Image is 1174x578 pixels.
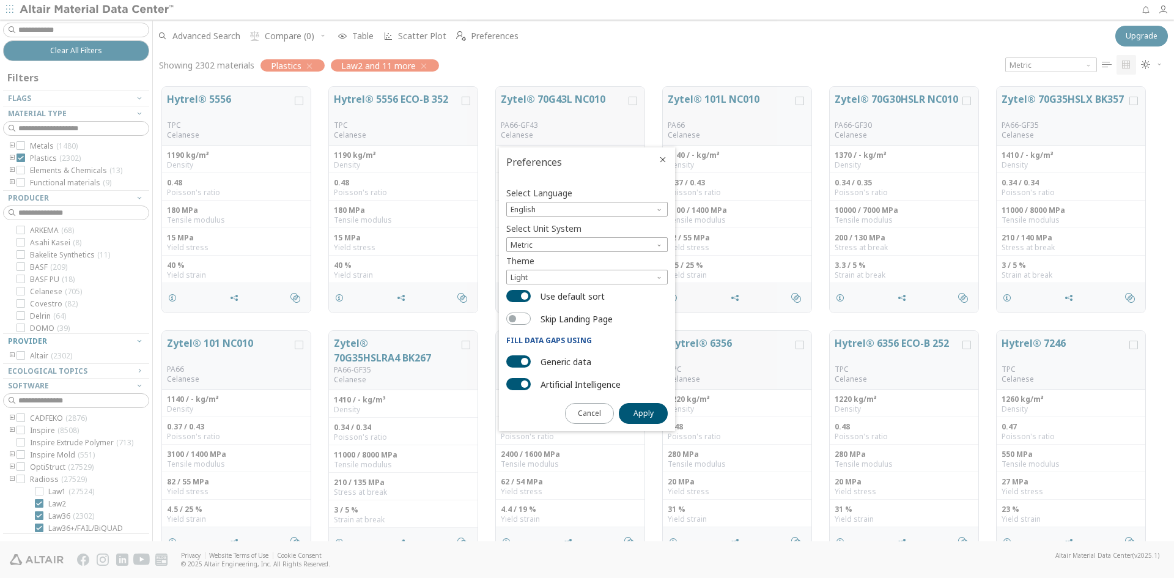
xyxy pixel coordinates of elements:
[541,287,605,305] label: Use default sort
[506,202,668,217] div: Language
[506,270,668,284] div: Theme
[578,409,601,418] span: Cancel
[506,220,581,237] label: Select Unit System
[506,270,668,284] span: Light
[541,353,591,371] label: Generic data
[506,252,534,270] label: Theme
[565,403,614,424] button: Cancel
[506,335,668,346] p: Fill data gaps using
[506,237,668,252] div: Unit System
[658,155,668,165] button: Close
[541,376,621,393] label: Artificial Intelligence
[506,184,572,202] label: Select Language
[541,310,613,328] label: Skip Landing Page
[506,202,668,217] span: English
[499,147,675,177] div: Preferences
[506,237,668,252] span: Metric
[619,403,668,424] button: Apply
[633,409,654,418] span: Apply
